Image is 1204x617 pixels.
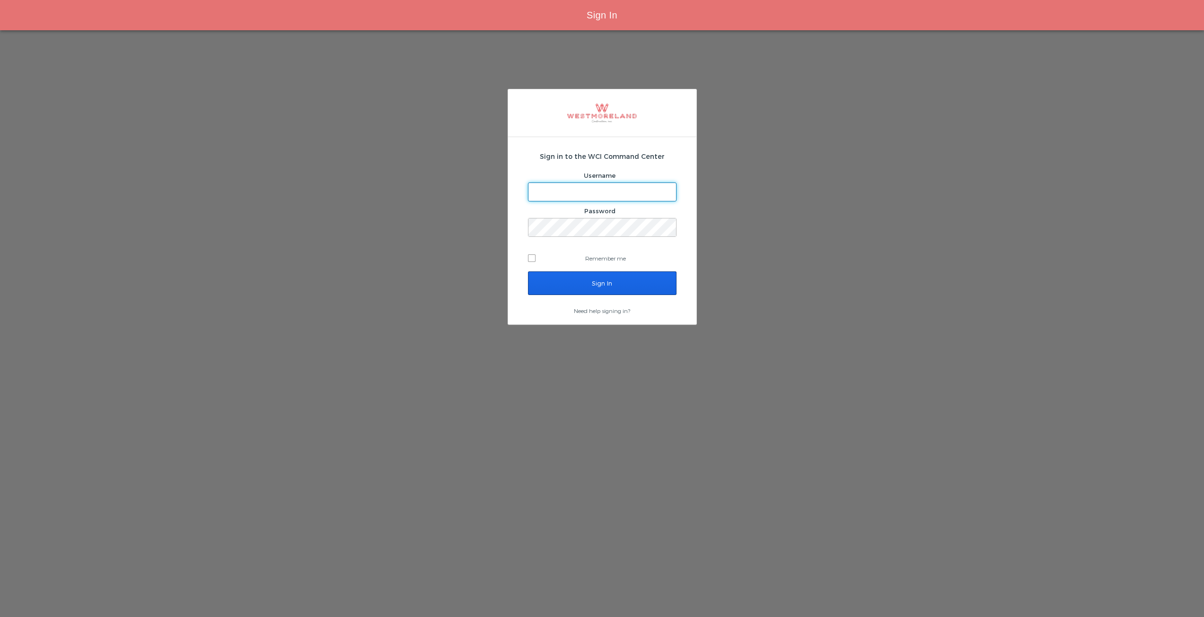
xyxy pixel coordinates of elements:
[528,151,677,161] h2: Sign in to the WCI Command Center
[587,10,617,20] span: Sign In
[528,271,677,295] input: Sign In
[528,251,677,265] label: Remember me
[584,207,615,215] label: Password
[574,307,630,314] a: Need help signing in?
[584,172,615,179] label: Username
